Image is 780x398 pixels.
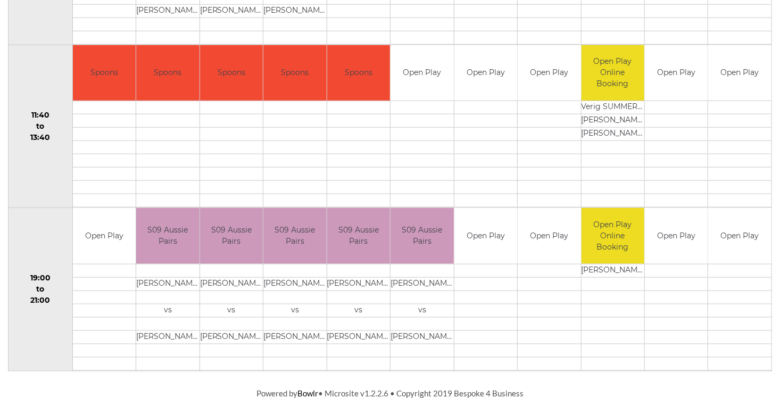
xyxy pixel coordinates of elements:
td: [PERSON_NAME] [263,277,326,291]
td: Verig SUMMERFIELD [582,101,644,114]
td: [PERSON_NAME] [582,114,644,128]
td: Spoons [263,45,326,101]
td: S09 Aussie Pairs [200,208,263,264]
td: Open Play [708,45,771,101]
td: [PERSON_NAME] [582,128,644,141]
td: [PERSON_NAME] [136,277,199,291]
span: Powered by • Microsite v1.2.2.6 • Copyright 2019 Bespoke 4 Business [256,388,524,398]
td: 19:00 to 21:00 [9,208,73,371]
td: Open Play [454,208,517,264]
td: vs [327,304,390,317]
td: Open Play [391,45,453,101]
td: S09 Aussie Pairs [327,208,390,264]
td: Open Play [454,45,517,101]
td: Open Play Online Booking [582,208,644,264]
td: vs [136,304,199,317]
td: [PERSON_NAME] [327,330,390,344]
td: [PERSON_NAME] [136,4,199,18]
td: [PERSON_NAME] [200,277,263,291]
td: [PERSON_NAME] [391,330,453,344]
td: [PERSON_NAME] [582,264,644,277]
td: Open Play Online Booking [582,45,644,101]
td: Open Play [518,208,580,264]
td: S09 Aussie Pairs [136,208,199,264]
td: Open Play [708,208,771,264]
td: Open Play [645,45,708,101]
td: Spoons [327,45,390,101]
td: [PERSON_NAME] [263,330,326,344]
td: Open Play [73,208,136,264]
td: [PERSON_NAME] [200,330,263,344]
td: Open Play [645,208,708,264]
td: Open Play [518,45,580,101]
td: [PERSON_NAME] [136,330,199,344]
td: 11:40 to 13:40 [9,45,73,208]
td: [PERSON_NAME] [391,277,453,291]
td: Spoons [73,45,136,101]
td: [PERSON_NAME] [327,277,390,291]
td: vs [200,304,263,317]
td: [PERSON_NAME] [200,4,263,18]
a: Bowlr [297,388,318,398]
td: vs [263,304,326,317]
td: [PERSON_NAME] [263,4,326,18]
td: S09 Aussie Pairs [263,208,326,264]
td: Spoons [200,45,263,101]
td: S09 Aussie Pairs [391,208,453,264]
td: vs [391,304,453,317]
td: Spoons [136,45,199,101]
